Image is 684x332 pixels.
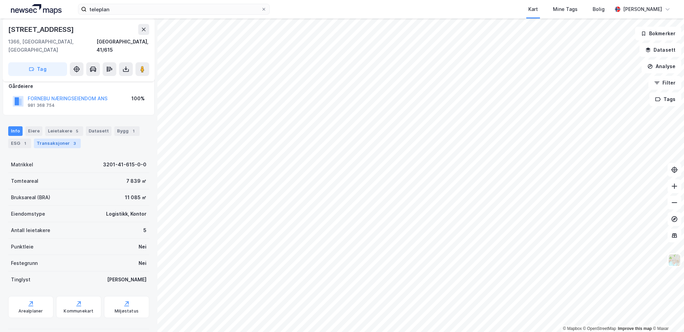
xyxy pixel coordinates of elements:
button: Datasett [640,43,681,57]
a: OpenStreetMap [583,326,616,331]
div: Antall leietakere [11,226,50,234]
div: Tinglyst [11,276,30,284]
div: Nei [139,243,146,251]
input: Søk på adresse, matrikkel, gårdeiere, leietakere eller personer [87,4,261,14]
div: Arealplaner [18,308,43,314]
div: Gårdeiere [9,82,149,90]
div: [STREET_ADDRESS] [8,24,75,35]
div: Bygg [114,126,140,136]
div: [PERSON_NAME] [107,276,146,284]
div: Eiere [25,126,42,136]
div: Mine Tags [553,5,578,13]
div: Bolig [593,5,605,13]
div: 5 [74,128,80,135]
div: Logistikk, Kontor [106,210,146,218]
iframe: Chat Widget [650,299,684,332]
div: Tomteareal [11,177,38,185]
button: Tag [8,62,67,76]
div: Eiendomstype [11,210,45,218]
button: Analyse [642,60,681,73]
div: Punktleie [11,243,34,251]
img: Z [668,254,681,267]
div: 7 839 ㎡ [126,177,146,185]
img: logo.a4113a55bc3d86da70a041830d287a7e.svg [11,4,62,14]
div: 981 368 754 [28,103,55,108]
div: 3201-41-615-0-0 [103,161,146,169]
div: Leietakere [45,126,83,136]
div: Info [8,126,23,136]
div: ESG [8,139,31,148]
div: Transaksjoner [34,139,81,148]
div: Festegrunn [11,259,38,267]
div: Nei [139,259,146,267]
div: Matrikkel [11,161,33,169]
div: Kontrollprogram for chat [650,299,684,332]
div: 1 [130,128,137,135]
div: 100% [131,94,145,103]
div: Miljøstatus [115,308,139,314]
div: Kommunekart [64,308,93,314]
button: Bokmerker [635,27,681,40]
div: 11 085 ㎡ [125,193,146,202]
div: 1366, [GEOGRAPHIC_DATA], [GEOGRAPHIC_DATA] [8,38,96,54]
div: Bruksareal (BRA) [11,193,50,202]
div: Kart [528,5,538,13]
div: [PERSON_NAME] [623,5,662,13]
a: Improve this map [618,326,652,331]
div: [GEOGRAPHIC_DATA], 41/615 [96,38,149,54]
button: Filter [648,76,681,90]
div: 1 [22,140,28,147]
button: Tags [649,92,681,106]
div: 5 [143,226,146,234]
div: 3 [71,140,78,147]
a: Mapbox [563,326,582,331]
div: Datasett [86,126,112,136]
